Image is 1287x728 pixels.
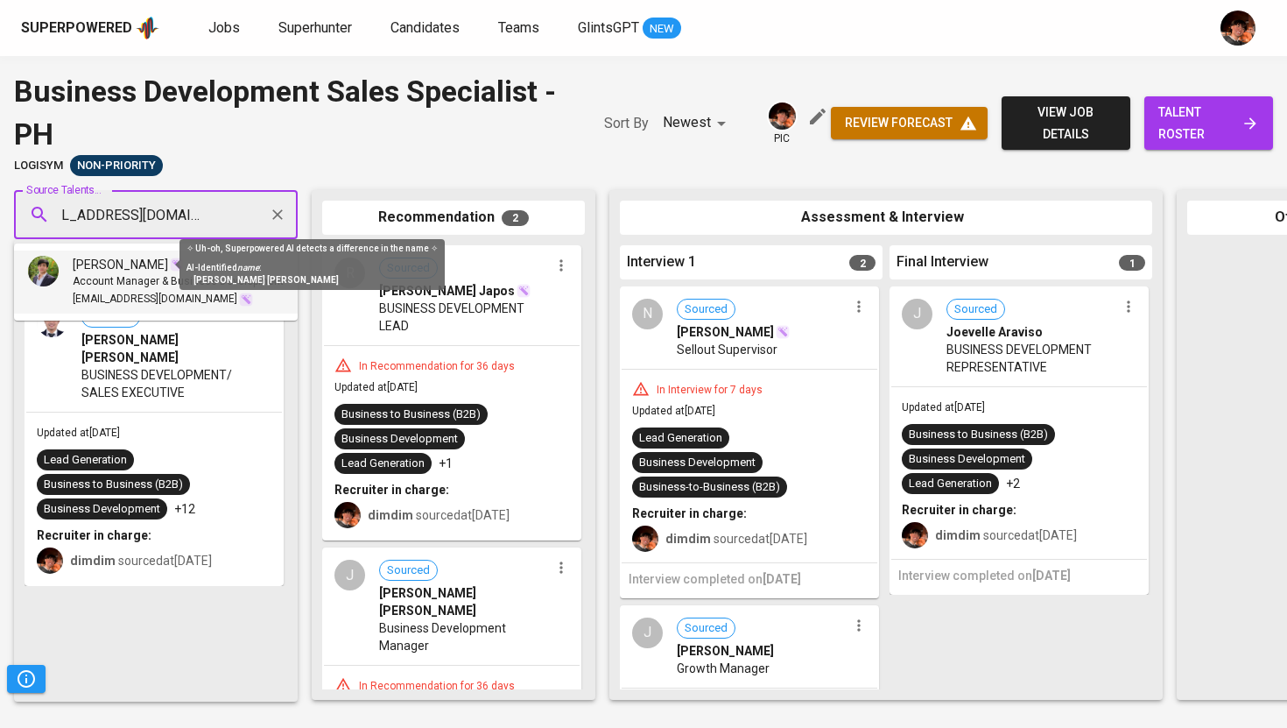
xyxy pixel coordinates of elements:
div: Pending Client’s Feedback, Sufficient Talents in Pipeline [70,155,163,176]
div: Business Development [44,501,160,518]
span: Updated at [DATE] [902,401,985,413]
div: In Recommendation for 36 days [352,679,522,694]
div: Business Development [909,451,1025,468]
span: Superhunter [278,19,352,36]
span: [PERSON_NAME] [PERSON_NAME] [379,584,550,619]
div: In Interview for 7 days [650,383,770,398]
button: review forecast [831,107,988,139]
span: Candidates [390,19,460,36]
p: Sort By [604,113,649,134]
a: Teams [498,18,543,39]
span: talent roster [1158,102,1259,145]
span: [PERSON_NAME] [677,323,774,341]
h6: Interview completed on [629,570,870,590]
p: +12 [174,500,195,518]
b: Recruiter in charge: [334,483,449,497]
span: sourced at [DATE] [935,528,1077,542]
div: Business-to-Business (B2B) [639,479,780,496]
button: view job details [1002,96,1130,150]
span: Sourced [678,301,735,318]
span: Updated at [DATE] [334,381,418,393]
img: dc0a3c1696de325023bfdf978752abdf.jpg [28,256,59,286]
a: Superpoweredapp logo [21,15,159,41]
span: 2 [502,210,529,226]
a: talent roster [1144,96,1273,150]
div: Business to Business (B2B) [44,477,183,493]
h6: Interview completed on [898,567,1140,586]
span: Business Development Manager [379,619,550,654]
img: diemas@glints.com [632,526,658,552]
span: [EMAIL_ADDRESS][DOMAIN_NAME] [73,291,237,308]
img: diemas@glints.com [37,548,63,574]
i: name [237,263,259,272]
img: diemas@glints.com [902,522,928,548]
button: Pipeline Triggers [7,665,46,693]
b: Recruiter in charge: [37,528,151,542]
div: NSourced[PERSON_NAME]Sellout SupervisorIn Interview for 7 daysUpdated at[DATE]Lead GenerationBusi... [620,286,879,598]
button: Close [288,213,292,216]
span: [PERSON_NAME] [73,256,168,273]
div: ✧ Uh-oh, Superpowered AI detects a difference in the name ✧ [186,243,438,255]
span: [PERSON_NAME] [677,642,774,660]
span: BUSINESS DEVELOPMENT LEAD [379,300,550,335]
span: LogiSYM [14,158,63,174]
b: dimdim [935,528,981,542]
span: [PERSON_NAME] Japos [379,282,515,300]
a: Superhunter [278,18,355,39]
div: N [632,299,663,329]
img: magic_wand.svg [776,325,790,339]
div: Superpowered [21,18,132,39]
span: sourced at [DATE] [665,532,807,546]
div: Business Development Sales Specialist - PH [14,70,569,155]
span: BUSINESS DEVELOPMENT/ SALES EXECUTIVE [81,366,252,401]
span: BUSINESS DEVELOPMENT REPRESENTATIVE [946,341,1117,376]
div: AI-Identified : [186,262,438,274]
span: Account Manager & Business Development [73,273,284,291]
div: Sourced[PERSON_NAME] [PERSON_NAME]BUSINESS DEVELOPMENT/ SALES EXECUTIVEUpdated at[DATE]Lead Gener... [25,294,284,586]
div: [PERSON_NAME] [PERSON_NAME] [193,274,438,286]
span: 1 [1119,255,1145,271]
div: RSourced[PERSON_NAME] JaposBUSINESS DEVELOPMENT LEADIn Recommendation for 36 daysUpdated at[DATE]... [322,245,581,541]
button: Clear [265,202,290,227]
a: Jobs [208,18,243,39]
div: Lead Generation [909,476,992,492]
p: +2 [1006,475,1020,492]
span: Growth Manager [677,660,770,677]
div: pic [767,101,798,146]
span: Sourced [678,620,735,637]
span: Updated at [DATE] [37,427,120,439]
img: diemas@glints.com [1220,11,1255,46]
span: view job details [1016,102,1116,145]
span: Interview 1 [627,252,696,272]
span: Jobs [208,19,240,36]
span: NEW [643,20,681,38]
span: GlintsGPT [578,19,639,36]
span: Teams [498,19,539,36]
span: Sourced [947,301,1004,318]
img: magic_wand.svg [239,293,253,307]
b: dimdim [70,554,116,568]
span: [DATE] [1032,569,1071,583]
div: Business to Business (B2B) [341,406,481,423]
span: 2 [849,255,876,271]
b: dimdim [368,508,413,522]
div: Business Development [341,431,458,448]
img: app logo [136,15,159,41]
span: Sellout Supervisor [677,341,777,358]
span: [DATE] [763,572,801,586]
span: Joevelle Araviso [946,323,1043,341]
a: Candidates [390,18,463,39]
span: Final Interview [897,252,988,272]
a: GlintsGPT NEW [578,18,681,39]
img: diemas@glints.com [769,102,796,130]
div: Business Development [639,455,756,471]
div: J [334,560,365,590]
div: In Recommendation for 36 days [352,359,522,374]
span: Updated at [DATE] [632,405,715,417]
span: [PERSON_NAME] [PERSON_NAME] [81,331,252,366]
b: Recruiter in charge: [632,506,747,520]
div: JSourcedJoevelle AravisoBUSINESS DEVELOPMENT REPRESENTATIVEUpdated at[DATE]Business to Business (... [890,286,1149,595]
img: diemas@glints.com [334,502,361,528]
div: Newest [663,107,732,139]
p: +1 [439,455,453,472]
